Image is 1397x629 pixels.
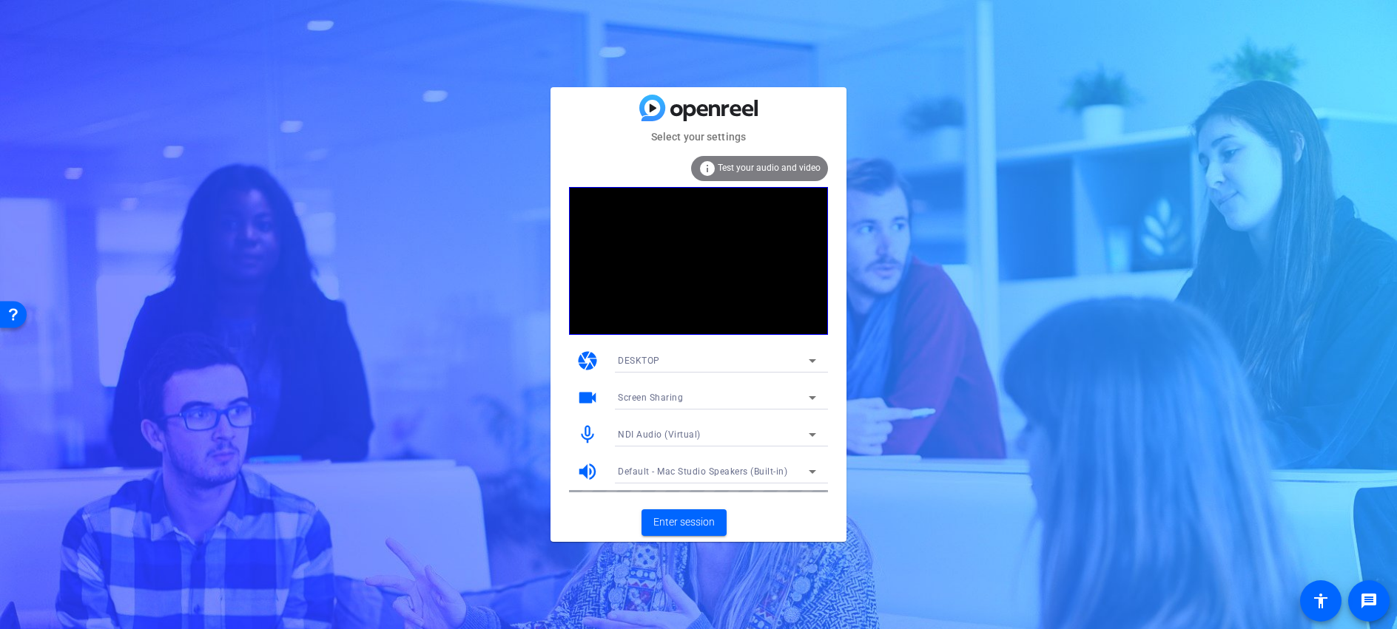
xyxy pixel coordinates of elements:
mat-icon: camera [576,350,599,372]
span: Default - Mac Studio Speakers (Built-in) [618,466,787,477]
mat-icon: mic_none [576,424,599,446]
mat-icon: info [698,160,716,177]
mat-icon: videocam [576,387,599,409]
mat-icon: accessibility [1312,592,1330,610]
mat-icon: message [1360,592,1378,610]
span: Test your audio and video [718,163,821,173]
mat-icon: volume_up [576,460,599,483]
span: DESKTOP [618,356,660,366]
button: Enter session [642,509,727,536]
img: blue-gradient.svg [639,95,758,120]
mat-card-subtitle: Select your settings [551,129,846,145]
span: Screen Sharing [618,392,683,403]
span: Enter session [653,514,715,530]
span: NDI Audio (Virtual) [618,429,701,440]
